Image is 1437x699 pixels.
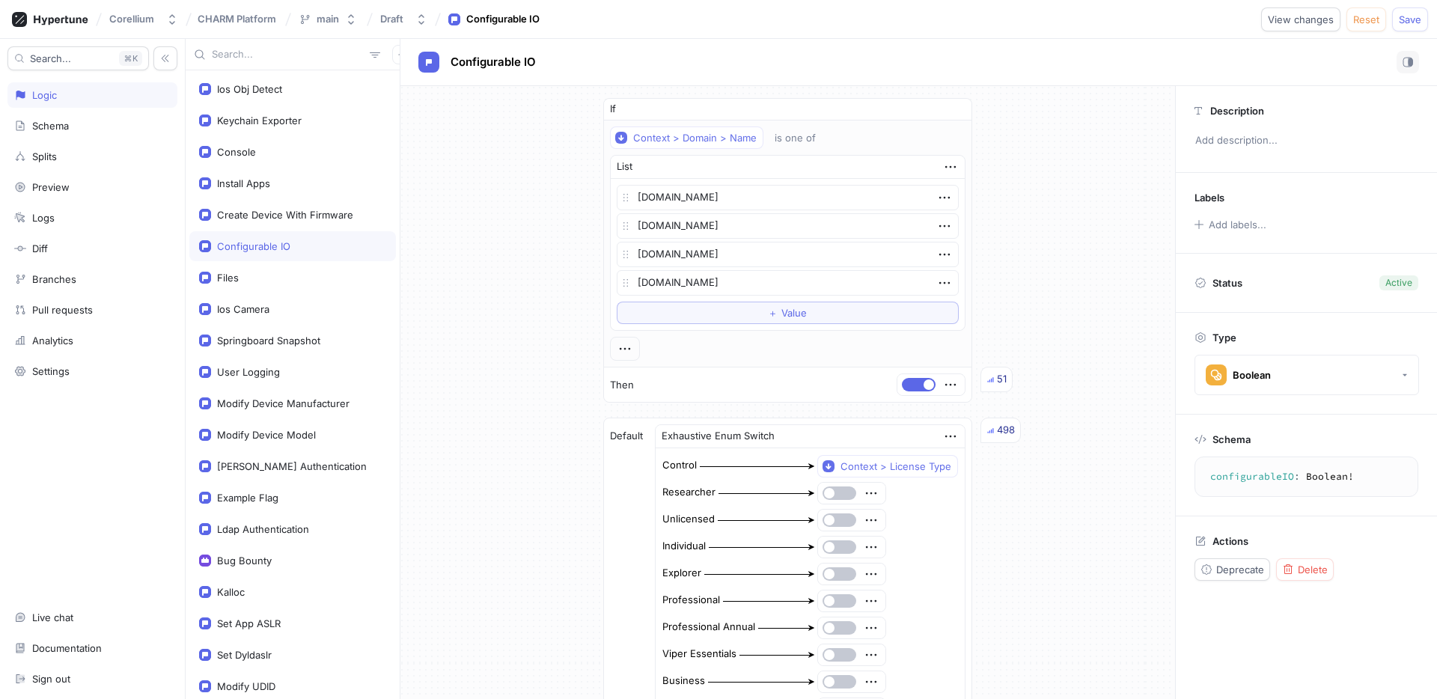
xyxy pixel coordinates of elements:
div: Add labels... [1209,220,1266,230]
div: User Logging [217,366,280,378]
div: Sign out [32,673,70,685]
button: Context > Domain > Name [610,126,763,149]
div: Logs [32,212,55,224]
button: is one of [768,126,838,149]
div: Example Flag [217,492,278,504]
textarea: [DOMAIN_NAME] [617,185,959,210]
div: Modify Device Model [217,429,316,441]
p: Add description... [1189,128,1424,153]
textarea: [DOMAIN_NAME] [617,213,959,239]
p: Then [610,378,634,393]
div: Configurable IO [466,12,540,27]
span: CHARM Platform [198,13,276,24]
textarea: [DOMAIN_NAME] [617,270,959,296]
div: K [119,51,142,66]
div: Corellium [109,13,154,25]
div: Viper Essentials [662,647,736,662]
div: Modify Device Manufacturer [217,397,350,409]
p: Status [1212,272,1242,293]
div: Files [217,272,239,284]
div: Create Device With Firmware [217,209,353,221]
span: Configurable IO [451,56,536,68]
div: Context > Domain > Name [633,132,757,144]
div: Set Dyldaslr [217,649,272,661]
div: Active [1385,276,1412,290]
div: Draft [380,13,403,25]
span: View changes [1268,15,1334,24]
p: Actions [1212,535,1248,547]
button: Reset [1346,7,1386,31]
button: Add labels... [1189,215,1270,234]
p: Labels [1195,192,1224,204]
div: Documentation [32,642,102,654]
div: Diff [32,242,48,254]
div: is one of [775,132,816,144]
div: Exhaustive Enum Switch [662,429,775,444]
div: Ios Obj Detect [217,83,282,95]
button: Context > License Type [817,455,958,477]
button: Boolean [1195,355,1419,395]
div: Business [662,674,705,689]
div: Bug Bounty [217,555,272,567]
button: Draft [374,7,433,31]
div: Ios Camera [217,303,269,315]
div: Branches [32,273,76,285]
div: Individual [662,539,706,554]
div: List [617,159,632,174]
div: Explorer [662,566,701,581]
div: Professional [662,593,720,608]
div: Kalloc [217,586,245,598]
button: Save [1392,7,1428,31]
div: Schema [32,120,69,132]
div: Splits [32,150,57,162]
a: Documentation [7,635,177,661]
div: Control [662,458,697,473]
button: Delete [1276,558,1334,581]
div: Configurable IO [217,240,290,252]
div: Console [217,146,256,158]
div: Ldap Authentication [217,523,309,535]
span: Delete [1298,565,1328,574]
div: Settings [32,365,70,377]
span: Reset [1353,15,1379,24]
textarea: [DOMAIN_NAME] [617,242,959,267]
div: Modify UDID [217,680,275,692]
div: Springboard Snapshot [217,335,320,347]
span: Value [781,308,807,317]
div: [PERSON_NAME] Authentication [217,460,367,472]
p: Default [610,429,643,444]
div: Pull requests [32,304,93,316]
p: Schema [1212,433,1251,445]
div: Analytics [32,335,73,347]
span: Deprecate [1216,565,1264,574]
div: Unlicensed [662,512,715,527]
div: Boolean [1233,369,1271,382]
p: Type [1212,332,1236,344]
button: Deprecate [1195,558,1270,581]
div: 51 [997,372,1007,387]
div: 498 [997,423,1015,438]
p: If [610,102,616,117]
div: Keychain Exporter [217,115,302,126]
button: ＋Value [617,302,959,324]
div: Logic [32,89,57,101]
textarea: configurableIO: Boolean! [1201,463,1412,490]
div: Live chat [32,611,73,623]
button: View changes [1261,7,1340,31]
button: main [293,7,363,31]
div: Set App ASLR [217,617,281,629]
span: Search... [30,54,71,63]
div: Researcher [662,485,716,500]
div: Professional Annual [662,620,755,635]
div: Preview [32,181,70,193]
span: ＋ [768,308,778,317]
button: Search...K [7,46,149,70]
div: Context > License Type [840,460,951,473]
div: main [317,13,339,25]
input: Search... [212,47,364,62]
div: Install Apps [217,177,270,189]
button: Corellium [103,7,184,31]
span: Save [1399,15,1421,24]
p: Description [1210,105,1264,117]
